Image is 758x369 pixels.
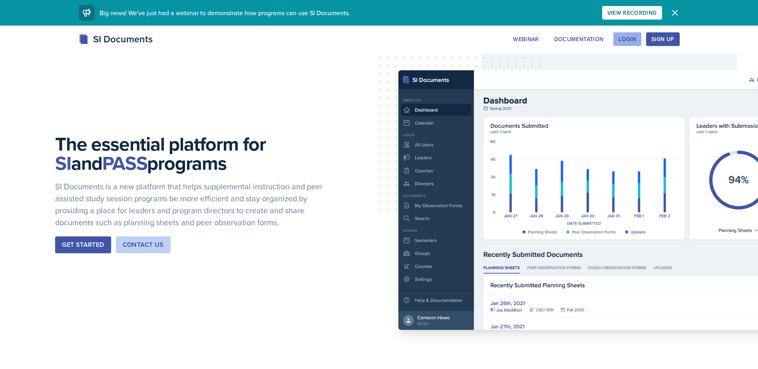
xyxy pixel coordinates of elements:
[123,240,164,250] div: Contact Us
[99,8,350,17] span: Big news! We've just had a webinar to demonstrate how programs can use SI Documents.
[55,236,111,253] button: Get Started
[613,32,641,46] button: Login
[549,32,609,46] button: Documentation
[513,36,539,42] div: Webinar
[607,10,657,16] div: View Recording
[508,32,544,46] button: Webinar
[116,236,171,253] button: Contact Us
[619,36,636,42] div: Login
[554,36,604,42] div: Documentation
[651,36,674,42] div: Sign Up
[79,32,153,46] div: SI Documents
[602,6,662,20] button: View Recording
[62,240,104,250] div: Get Started
[646,32,679,46] button: Sign Up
